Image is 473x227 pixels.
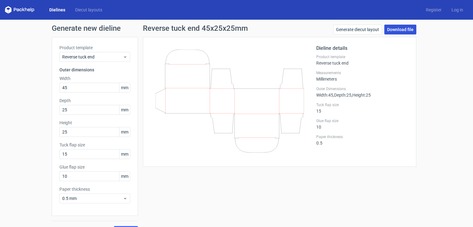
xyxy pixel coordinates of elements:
[447,7,468,13] a: Log in
[119,172,130,181] span: mm
[316,118,409,129] div: 10
[316,70,409,75] label: Measurements
[119,105,130,114] span: mm
[59,164,130,170] label: Glue flap size
[316,134,409,139] label: Paper thickness
[316,45,409,52] h2: Dieline details
[59,120,130,126] label: Height
[316,134,409,145] div: 0.5
[384,25,416,34] a: Download file
[316,54,409,66] div: Reverse tuck end
[351,93,371,98] span: , Height : 25
[62,54,123,60] span: Reverse tuck end
[333,93,351,98] span: , Depth : 25
[316,54,409,59] label: Product template
[316,102,409,107] label: Tuck flap size
[62,195,123,201] span: 0.5 mm
[421,7,447,13] a: Register
[44,7,70,13] a: Dielines
[316,93,333,98] span: Width : 45
[316,86,409,91] label: Outer Dimensions
[59,186,130,192] label: Paper thickness
[333,25,382,34] a: Generate diecut layout
[316,102,409,113] div: 15
[52,25,421,32] h1: Generate new dieline
[59,75,130,82] label: Width
[59,98,130,104] label: Depth
[70,7,107,13] a: Diecut layouts
[143,25,248,32] h1: Reverse tuck end 45x25x25mm
[59,67,130,73] h3: Outer dimensions
[59,45,130,51] label: Product template
[316,70,409,82] div: Millimeters
[316,118,409,123] label: Glue flap size
[59,142,130,148] label: Tuck flap size
[119,83,130,92] span: mm
[119,149,130,159] span: mm
[119,127,130,137] span: mm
